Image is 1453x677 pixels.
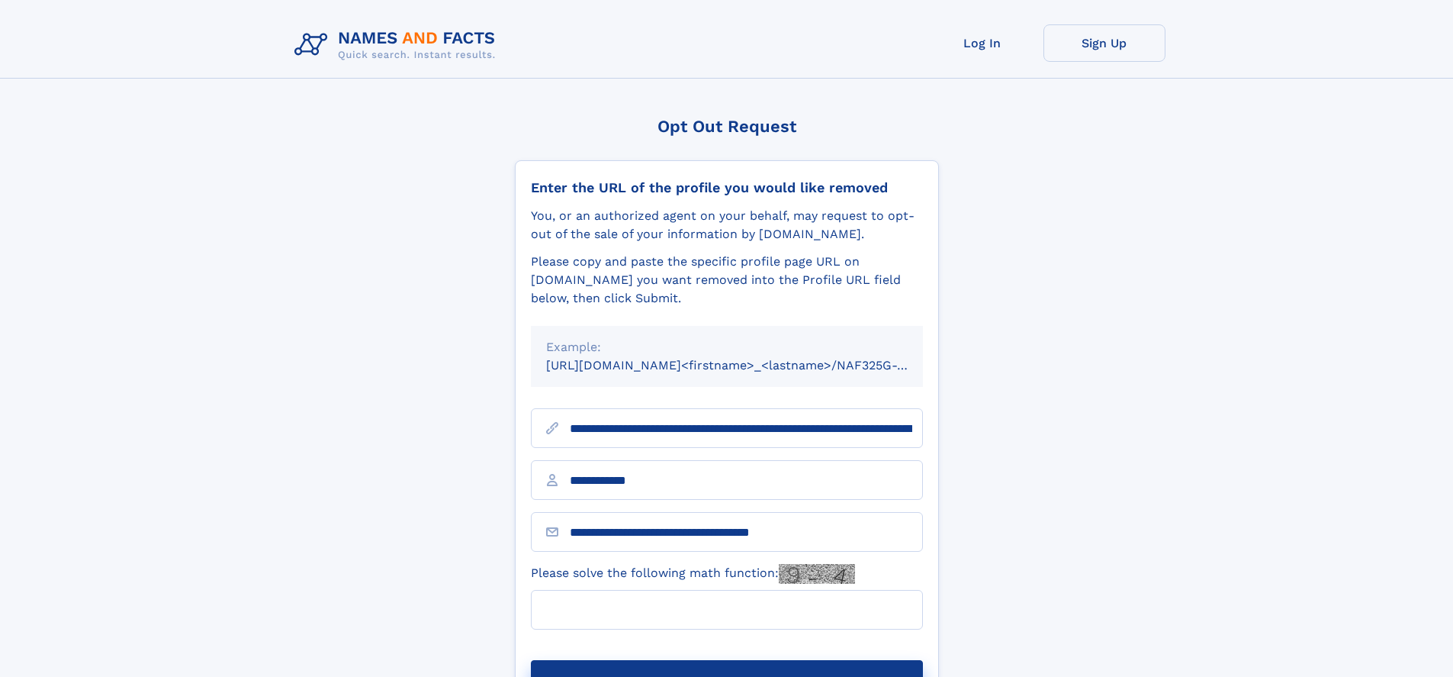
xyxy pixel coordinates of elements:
[515,117,939,136] div: Opt Out Request
[921,24,1043,62] a: Log In
[546,338,908,356] div: Example:
[531,179,923,196] div: Enter the URL of the profile you would like removed
[546,358,952,372] small: [URL][DOMAIN_NAME]<firstname>_<lastname>/NAF325G-xxxxxxxx
[1043,24,1165,62] a: Sign Up
[288,24,508,66] img: Logo Names and Facts
[531,207,923,243] div: You, or an authorized agent on your behalf, may request to opt-out of the sale of your informatio...
[531,564,855,584] label: Please solve the following math function:
[531,253,923,308] div: Please copy and paste the specific profile page URL on [DOMAIN_NAME] you want removed into the Pr...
